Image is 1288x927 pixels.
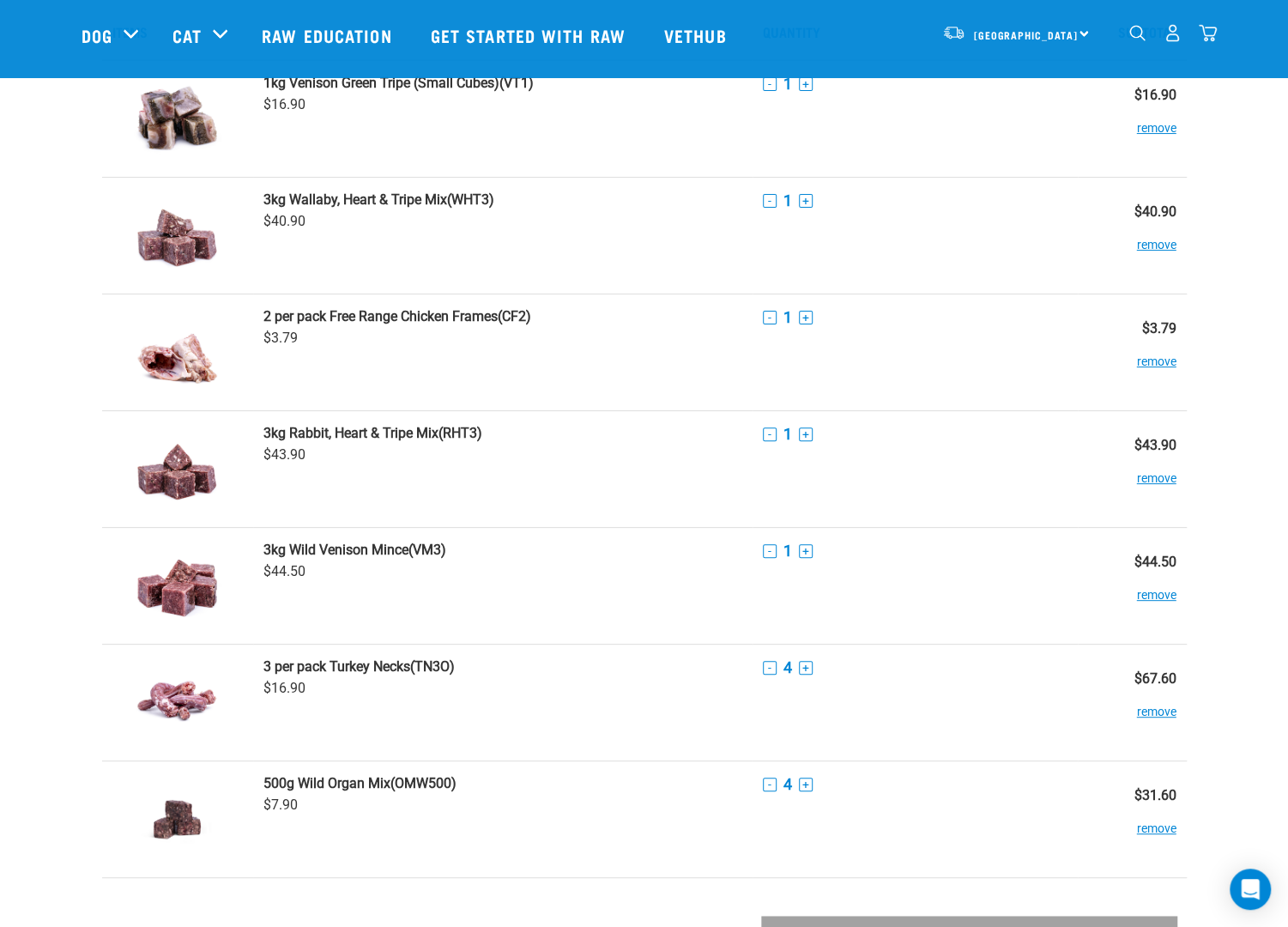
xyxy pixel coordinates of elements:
a: 1kg Venison Green Tripe (Small Cubes)(VT1) [263,75,742,91]
span: $7.90 [263,797,298,813]
button: + [799,661,813,675]
button: remove [1137,220,1176,253]
button: + [799,778,813,791]
span: 1 [783,75,792,93]
a: Cat [172,22,202,48]
td: $44.50 [1078,528,1186,645]
span: 1 [783,542,792,560]
span: $16.90 [263,96,305,112]
a: 3kg Rabbit, Heart & Tripe Mix(RHT3) [263,425,742,441]
a: Vethub [647,1,748,70]
span: 1 [783,308,792,326]
td: $3.79 [1078,294,1186,411]
strong: 2 per pack Free Range Chicken Frames [263,308,498,324]
a: 3 per pack Turkey Necks(TN3O) [263,658,742,675]
img: home-icon-1@2x.png [1129,25,1146,41]
span: $44.50 [263,563,305,579]
span: [GEOGRAPHIC_DATA] [974,32,1078,38]
button: - [763,77,777,91]
span: 4 [783,658,792,676]
td: $16.90 [1078,60,1186,178]
a: 2 per pack Free Range Chicken Frames(CF2) [263,308,742,324]
img: van-moving.png [942,25,965,40]
button: remove [1137,103,1176,136]
span: $3.79 [263,330,298,346]
button: + [799,194,813,208]
strong: 1kg Venison Green Tripe (Small Cubes) [263,75,499,91]
strong: 3kg Wallaby, Heart & Tripe Mix [263,191,447,208]
button: + [799,427,813,441]
a: 3kg Wild Venison Mince(VM3) [263,542,742,558]
td: $43.90 [1078,411,1186,528]
button: remove [1137,570,1176,603]
a: 3kg Wallaby, Heart & Tripe Mix(WHT3) [263,191,742,208]
a: Dog [82,22,112,48]
a: Raw Education [245,1,413,70]
span: 4 [783,775,792,793]
strong: 3kg Wild Venison Mince [263,542,408,558]
strong: 3 per pack Turkey Necks [263,658,410,675]
img: Turkey Necks [133,658,221,747]
button: - [763,311,777,324]
img: Rabbit, Heart & Tripe Mix [133,425,221,513]
button: + [799,544,813,558]
button: + [799,77,813,91]
td: $40.90 [1078,178,1186,294]
span: $16.90 [263,680,305,696]
button: remove [1137,687,1176,720]
button: - [763,661,777,675]
button: - [763,194,777,208]
img: Wild Venison Mince [133,542,221,630]
div: Open Intercom Messenger [1230,869,1271,910]
span: $43.90 [263,446,305,463]
img: Free Range Chicken Frames [133,308,221,397]
img: Wallaby, Heart & Tripe Mix [133,191,221,280]
button: remove [1137,453,1176,487]
strong: 500g Wild Organ Mix [263,775,390,791]
button: - [763,778,777,791]
img: Venison Green Tripe (Small Cubes) [133,75,221,163]
strong: 3kg Rabbit, Heart & Tripe Mix [263,425,438,441]
button: - [763,427,777,441]
button: remove [1137,803,1176,837]
img: user.png [1164,24,1182,42]
button: + [799,311,813,324]
span: $40.90 [263,213,305,229]
a: Get started with Raw [414,1,647,70]
span: 1 [783,425,792,443]
td: $67.60 [1078,645,1186,761]
button: - [763,544,777,558]
img: home-icon@2x.png [1199,24,1217,42]
td: $31.60 [1078,761,1186,878]
a: 500g Wild Organ Mix(OMW500) [263,775,742,791]
img: Wild Organ Mix [133,775,221,863]
button: remove [1137,336,1176,370]
span: 1 [783,191,792,209]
